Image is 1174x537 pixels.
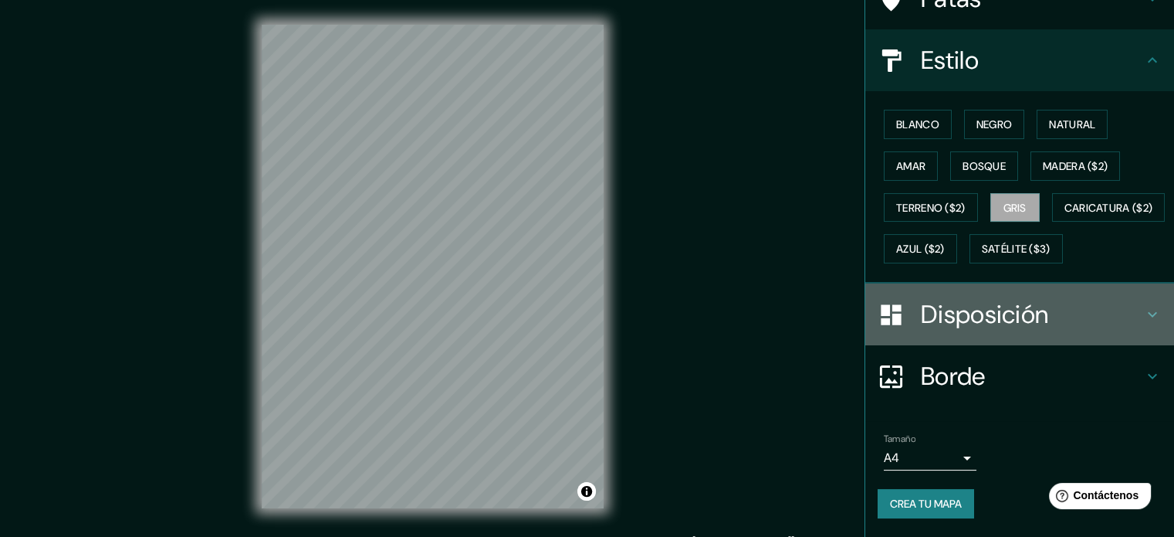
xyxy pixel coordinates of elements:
font: Negro [976,117,1013,131]
font: Disposición [921,298,1048,331]
button: Bosque [950,151,1018,181]
canvas: Mapa [262,25,604,508]
font: Natural [1049,117,1095,131]
font: Estilo [921,44,979,76]
font: A4 [884,450,899,466]
font: Azul ($2) [896,243,945,257]
button: Activar o desactivar atribución [577,482,596,501]
button: Satélite ($3) [969,234,1063,263]
font: Crea tu mapa [890,497,962,511]
font: Borde [921,360,986,393]
div: Estilo [865,29,1174,91]
font: Amar [896,159,925,173]
button: Gris [990,193,1040,223]
iframe: Lanzador de widgets de ayuda [1037,477,1157,520]
button: Negro [964,110,1025,139]
font: Madera ($2) [1043,159,1108,173]
div: Disposición [865,284,1174,345]
font: Gris [1003,201,1027,215]
font: Satélite ($3) [982,243,1051,257]
div: Borde [865,345,1174,407]
button: Azul ($2) [884,234,957,263]
font: Tamaño [884,433,915,445]
button: Terreno ($2) [884,193,978,223]
button: Amar [884,151,938,181]
font: Bosque [963,159,1006,173]
font: Terreno ($2) [896,201,966,215]
button: Caricatura ($2) [1052,193,1166,223]
font: Caricatura ($2) [1064,201,1153,215]
button: Blanco [884,110,952,139]
font: Blanco [896,117,939,131]
button: Crea tu mapa [878,489,974,518]
button: Madera ($2) [1030,151,1120,181]
div: A4 [884,446,976,471]
button: Natural [1037,110,1108,139]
